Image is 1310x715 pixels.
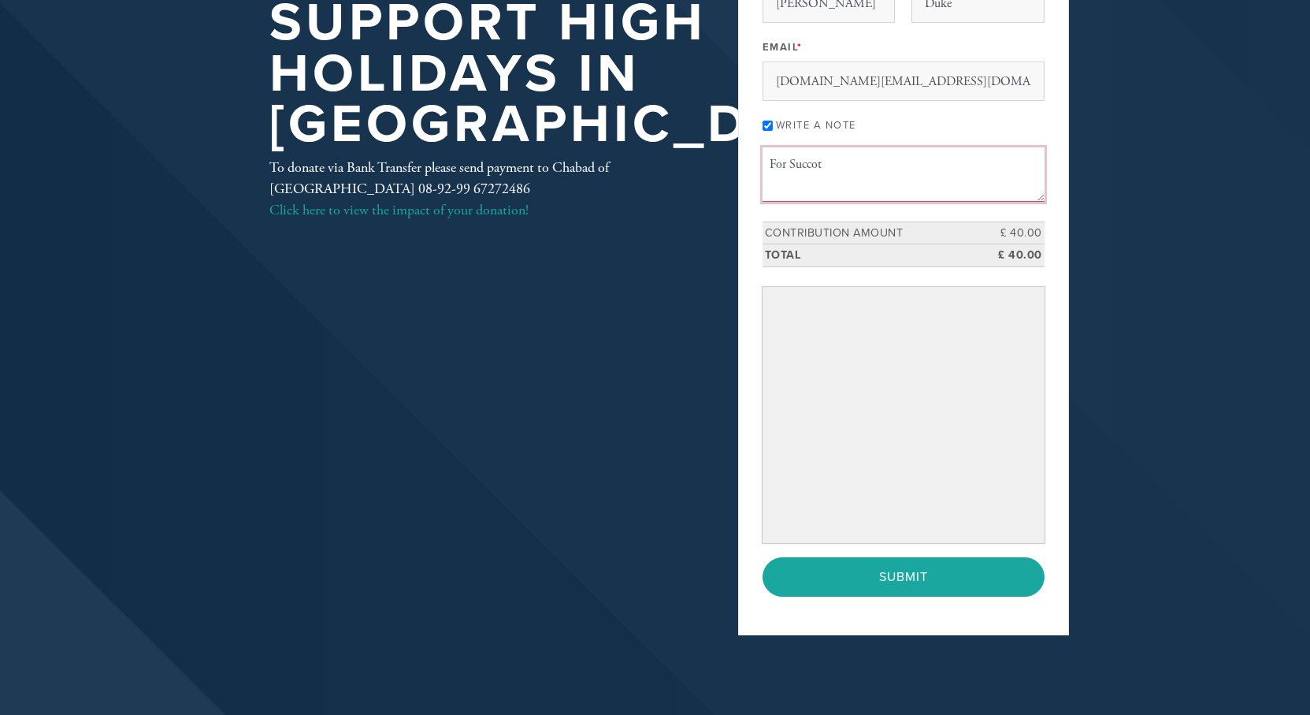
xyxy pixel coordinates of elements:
td: Contribution Amount [763,222,974,244]
td: Total [763,244,974,267]
iframe: Secure payment input frame [766,290,1041,539]
label: Write a note [776,119,856,132]
td: £ 40.00 [974,244,1045,267]
input: Submit [763,557,1045,597]
div: To donate via Bank Transfer please send payment to Chabad of [GEOGRAPHIC_DATA] 08-92-99 67272486 [269,157,687,221]
td: £ 40.00 [974,222,1045,244]
a: Click here to view the impact of your donation! [269,201,529,219]
span: This field is required. [797,41,803,54]
label: Email [763,40,803,54]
